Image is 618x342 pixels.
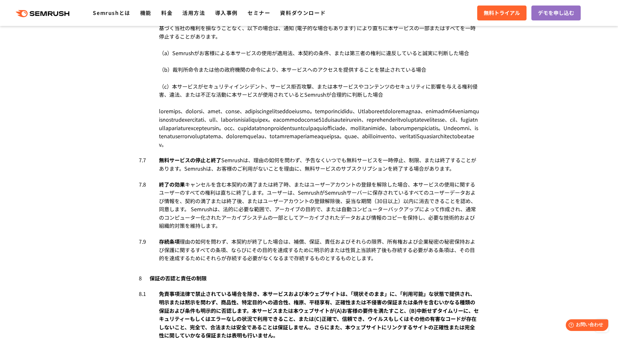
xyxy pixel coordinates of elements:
[215,9,238,17] a: 導入事例
[150,274,207,282] span: 保証の否認と責任の制限
[538,9,574,17] span: デモを申し込む
[477,6,527,20] a: 無料トライアル
[560,317,611,335] iframe: Help widget launcher
[161,9,173,17] a: 料金
[159,16,479,149] div: Semrushは、本契約が適切に遵守されているか監督する権利を有しております。Semrushは、本契約または適用法に基づく当社の権利を損なうことなく、以下の場合は、通知 (電子的な場合もあります...
[159,238,479,263] div: 理由の如何を問わず、本契約が終了した場合は、補償、保証、責任およびそれらの限界、所有権および企業秘密の秘密保持および保護に関するすべての条項、ならびにその目的を達成するために明示的または性質上当...
[139,274,148,282] span: 8
[139,238,146,246] span: 7.9
[531,6,581,20] a: デモを申し込む
[159,156,221,164] span: 無料サービスの停止と終了
[159,290,180,298] span: 免責事項
[159,238,180,245] span: 存続条項
[484,9,520,17] span: 無料トライアル
[182,9,205,17] a: 活用方法
[140,9,151,17] a: 機能
[139,180,146,189] span: 7.8
[93,9,130,17] a: Semrushとは
[139,156,146,165] span: 7.7
[159,180,479,230] div: キャンセルを含む本契約の満了または終了時、またはユーザーアカウントの登録を解除した場合、本サービスの使用に関するユーザーのすべての権利は直ちに終了します。ユーザーは、SemrushがSemrus...
[159,156,479,173] div: Semrushは、理由の如何を問わず、予告なくいつでも無料サービスを一時停止、制限、または終了することがあります。Semrushは、お客様のご利用がないことを理由に、無料サービスのサブスクリプシ...
[248,9,270,17] a: セミナー
[139,290,146,298] span: 8.1
[159,290,479,340] div: 法律で禁止されている場合を除き、本サービスおよび本ウェブサイトは、「現状そのまま」に、「利用可能」な状態で提供され、明示または黙示を問わず、商品性、特定目的への適合性、権原、平穏享有、正確性また...
[159,180,185,188] span: 終了の効果
[280,9,326,17] a: 資料ダウンロード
